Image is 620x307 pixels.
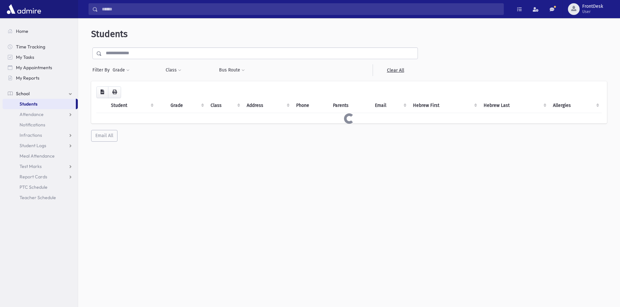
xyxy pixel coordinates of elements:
[92,67,112,73] span: Filter By
[582,9,603,14] span: User
[219,64,245,76] button: Bus Route
[20,153,55,159] span: Meal Attendance
[108,86,121,98] button: Print
[167,98,206,113] th: Grade
[3,182,78,192] a: PTC Schedule
[243,98,292,113] th: Address
[329,98,371,113] th: Parents
[3,73,78,83] a: My Reports
[20,122,45,128] span: Notifications
[3,99,76,109] a: Students
[371,98,409,113] th: Email
[3,140,78,151] a: Student Logs
[3,161,78,172] a: Test Marks
[107,98,156,113] th: Student
[3,130,78,140] a: Infractions
[16,28,28,34] span: Home
[20,184,48,190] span: PTC Schedule
[549,98,602,113] th: Allergies
[409,98,479,113] th: Hebrew First
[16,75,39,81] span: My Reports
[91,29,128,39] span: Students
[112,64,130,76] button: Grade
[3,172,78,182] a: Report Cards
[20,111,44,117] span: Attendance
[20,195,56,200] span: Teacher Schedule
[20,132,42,138] span: Infractions
[5,3,43,16] img: AdmirePro
[292,98,329,113] th: Phone
[373,64,418,76] a: Clear All
[3,88,78,99] a: School
[20,163,42,169] span: Test Marks
[96,86,108,98] button: CSV
[16,54,34,60] span: My Tasks
[3,109,78,120] a: Attendance
[16,65,52,70] span: My Appointments
[165,64,182,76] button: Class
[98,3,503,15] input: Search
[91,130,117,142] button: Email All
[3,42,78,52] a: Time Tracking
[3,26,78,36] a: Home
[3,52,78,62] a: My Tasks
[16,44,45,50] span: Time Tracking
[20,174,47,180] span: Report Cards
[207,98,243,113] th: Class
[3,120,78,130] a: Notifications
[480,98,549,113] th: Hebrew Last
[16,91,30,96] span: School
[582,4,603,9] span: FrontDesk
[3,151,78,161] a: Meal Attendance
[3,62,78,73] a: My Appointments
[20,143,46,148] span: Student Logs
[20,101,37,107] span: Students
[3,192,78,203] a: Teacher Schedule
